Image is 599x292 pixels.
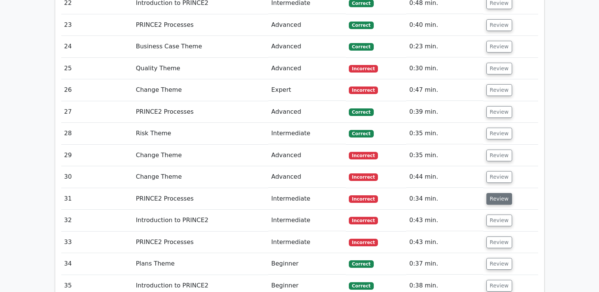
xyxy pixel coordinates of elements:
[406,210,483,231] td: 0:43 min.
[133,101,268,123] td: PRINCE2 Processes
[406,101,483,123] td: 0:39 min.
[268,253,346,275] td: Beginner
[406,166,483,188] td: 0:44 min.
[406,14,483,36] td: 0:40 min.
[133,123,268,144] td: Risk Theme
[133,14,268,36] td: PRINCE2 Processes
[486,106,512,118] button: Review
[133,188,268,210] td: PRINCE2 Processes
[133,166,268,188] td: Change Theme
[133,36,268,57] td: Business Case Theme
[486,236,512,248] button: Review
[486,150,512,161] button: Review
[61,166,133,188] td: 30
[486,41,512,53] button: Review
[349,239,378,246] span: Incorrect
[406,232,483,253] td: 0:43 min.
[349,152,378,159] span: Incorrect
[406,58,483,79] td: 0:30 min.
[268,188,346,210] td: Intermediate
[61,58,133,79] td: 25
[61,36,133,57] td: 24
[349,108,373,116] span: Correct
[486,193,512,205] button: Review
[61,188,133,210] td: 31
[349,282,373,290] span: Correct
[61,14,133,36] td: 23
[133,145,268,166] td: Change Theme
[349,173,378,181] span: Incorrect
[349,43,373,51] span: Correct
[61,210,133,231] td: 32
[268,123,346,144] td: Intermediate
[268,145,346,166] td: Advanced
[61,101,133,123] td: 27
[133,253,268,275] td: Plans Theme
[349,87,378,94] span: Incorrect
[349,217,378,224] span: Incorrect
[349,195,378,203] span: Incorrect
[486,258,512,270] button: Review
[268,14,346,36] td: Advanced
[61,232,133,253] td: 33
[133,210,268,231] td: Introduction to PRINCE2
[406,36,483,57] td: 0:23 min.
[349,22,373,29] span: Correct
[486,128,512,139] button: Review
[486,215,512,226] button: Review
[268,166,346,188] td: Advanced
[486,171,512,183] button: Review
[133,232,268,253] td: PRINCE2 Processes
[406,79,483,101] td: 0:47 min.
[61,253,133,275] td: 34
[268,232,346,253] td: Intermediate
[268,79,346,101] td: Expert
[61,145,133,166] td: 29
[268,36,346,57] td: Advanced
[268,101,346,123] td: Advanced
[349,130,373,138] span: Correct
[349,260,373,268] span: Correct
[486,19,512,31] button: Review
[61,123,133,144] td: 28
[406,188,483,210] td: 0:34 min.
[133,79,268,101] td: Change Theme
[133,58,268,79] td: Quality Theme
[406,123,483,144] td: 0:35 min.
[486,280,512,292] button: Review
[486,84,512,96] button: Review
[61,79,133,101] td: 26
[349,65,378,73] span: Incorrect
[268,58,346,79] td: Advanced
[406,145,483,166] td: 0:35 min.
[486,63,512,74] button: Review
[406,253,483,275] td: 0:37 min.
[268,210,346,231] td: Intermediate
